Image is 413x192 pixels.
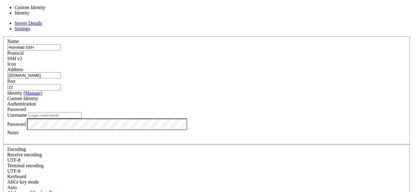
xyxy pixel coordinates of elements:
[7,147,26,152] label: Encoding
[7,50,24,56] label: Protocol
[7,56,406,61] div: SSH v2
[15,21,42,26] a: Server Details
[7,96,38,101] i: Custom Identity
[15,5,45,10] i: Custom Identity
[7,185,17,190] span: Auto
[7,158,21,163] span: UTF-8
[7,44,61,50] input: Server Name
[7,84,61,90] input: Port Number
[7,107,406,112] div: Password
[7,168,21,174] span: UTF-8
[7,168,406,174] div: UTF-8
[7,185,406,190] div: Auto
[7,130,18,135] label: Notes
[7,67,23,72] label: Address
[7,158,406,163] div: UTF-8
[25,90,41,96] a: Manage
[7,72,61,79] input: Host Name or IP
[7,107,26,112] span: Password
[15,10,93,16] li: Identity
[7,56,22,61] span: SSH v2
[7,39,19,44] label: Name
[7,112,27,118] label: Username
[24,90,42,96] span: ( )
[7,121,26,126] label: Password
[7,179,39,184] label: Set the expected encoding for data received from the host. If the encodings do not match, visual ...
[7,61,16,67] label: Icon
[7,90,42,96] label: Identity
[15,26,30,31] a: Settings
[7,79,15,84] label: Port
[28,112,82,119] input: Login Username
[7,96,406,101] div: Custom Identity
[7,101,36,106] label: Authentication
[7,152,42,157] label: Set the expected encoding for data received from the host. If the encodings do not match, visual ...
[7,174,26,179] label: Keyboard
[7,163,44,168] label: The default terminal encoding. ISO-2022 enables character map translations (like graphics maps). ...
